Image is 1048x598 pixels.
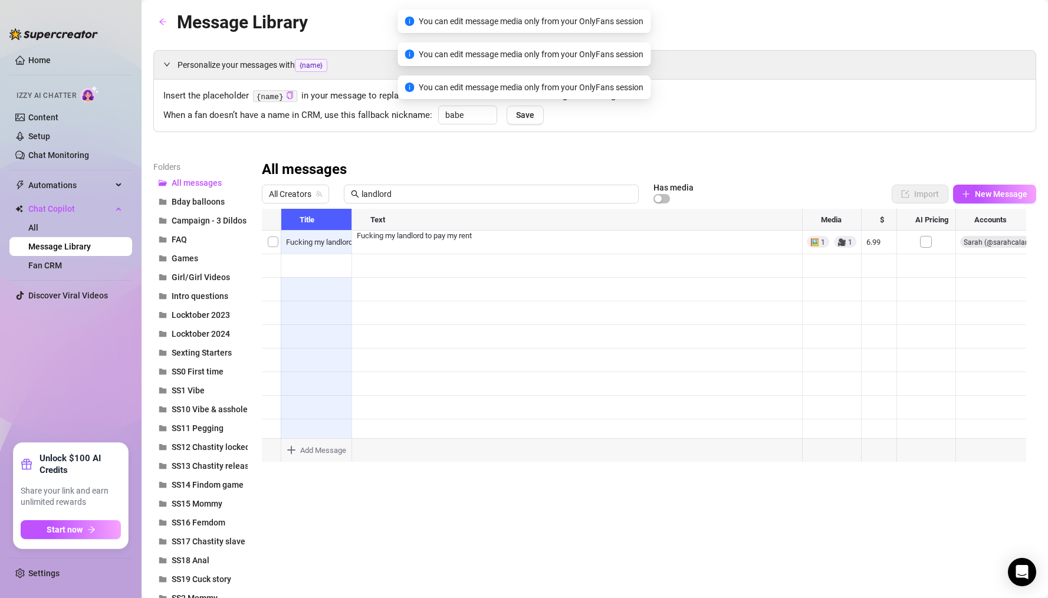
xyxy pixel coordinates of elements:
[159,216,167,225] span: folder
[419,48,643,61] span: You can edit message media only from your OnlyFans session
[178,58,1026,72] span: Personalize your messages with
[9,28,98,40] img: logo-BBDzfeDw.svg
[159,18,167,26] span: arrow-left
[269,185,322,203] span: All Creators
[21,485,121,508] span: Share your link and earn unlimited rewards
[172,518,225,527] span: SS16 Femdom
[253,90,297,103] code: {name}
[163,61,170,68] span: expanded
[153,570,248,589] button: SS19 Cuck story
[153,211,248,230] button: Campaign - 3 Dildos
[159,386,167,395] span: folder
[28,291,108,300] a: Discover Viral Videos
[172,216,247,225] span: Campaign - 3 Dildos
[172,405,248,414] span: SS10 Vibe & asshole
[15,205,23,213] img: Chat Copilot
[28,55,51,65] a: Home
[159,443,167,451] span: folder
[172,574,231,584] span: SS19 Cuck story
[21,520,121,539] button: Start nowarrow-right
[159,537,167,546] span: folder
[153,475,248,494] button: SS14 Findom game
[159,254,167,262] span: folder
[172,310,230,320] span: Locktober 2023
[163,109,432,123] span: When a fan doesn’t have a name in CRM, use this fallback nickname:
[172,272,230,282] span: Girl/Girl Videos
[28,569,60,578] a: Settings
[28,261,62,270] a: Fan CRM
[172,386,205,395] span: SS1 Vibe
[159,330,167,338] span: folder
[286,91,294,100] button: Click to Copy
[507,106,544,124] button: Save
[153,230,248,249] button: FAQ
[159,481,167,489] span: folder
[172,254,198,263] span: Games
[159,405,167,413] span: folder
[159,198,167,206] span: folder
[153,173,248,192] button: All messages
[892,185,948,203] button: Import
[159,462,167,470] span: folder
[172,348,232,357] span: Sexting Starters
[159,556,167,564] span: folder
[154,51,1036,79] div: Personalize your messages with{name}
[21,458,32,470] span: gift
[159,367,167,376] span: folder
[163,89,1026,103] span: Insert the placeholder in your message to replace it with the fan’s first name when sending the m...
[153,494,248,513] button: SS15 Mommy
[351,190,359,198] span: search
[153,268,248,287] button: Girl/Girl Videos
[419,81,643,94] span: You can edit message media only from your OnlyFans session
[153,305,248,324] button: Locktober 2023
[316,190,323,198] span: team
[172,291,228,301] span: Intro questions
[172,480,244,489] span: SS14 Findom game
[153,381,248,400] button: SS1 Vibe
[516,110,534,120] span: Save
[28,176,112,195] span: Automations
[172,178,222,188] span: All messages
[159,311,167,319] span: folder
[1008,558,1036,586] div: Open Intercom Messenger
[153,249,248,268] button: Games
[286,91,294,99] span: copy
[953,185,1036,203] button: New Message
[172,329,230,339] span: Locktober 2024
[159,292,167,300] span: folder
[15,180,25,190] span: thunderbolt
[153,324,248,343] button: Locktober 2024
[172,197,225,206] span: Bday balloons
[153,532,248,551] button: SS17 Chastity slave
[153,343,248,362] button: Sexting Starters
[153,456,248,475] button: SS13 Chastity release
[28,132,50,141] a: Setup
[153,160,248,173] article: Folders
[962,190,970,198] span: plus
[975,189,1027,199] span: New Message
[47,525,83,534] span: Start now
[28,223,38,232] a: All
[262,160,347,179] h3: All messages
[153,362,248,381] button: SS0 First time
[87,525,96,534] span: arrow-right
[653,184,694,191] article: Has media
[177,8,308,36] article: Message Library
[153,419,248,438] button: SS11 Pegging
[159,424,167,432] span: folder
[153,192,248,211] button: Bday balloons
[159,518,167,527] span: folder
[159,349,167,357] span: folder
[28,113,58,122] a: Content
[153,287,248,305] button: Intro questions
[159,500,167,508] span: folder
[362,188,632,201] input: Search messages
[172,423,224,433] span: SS11 Pegging
[172,556,209,565] span: SS18 Anal
[153,400,248,419] button: SS10 Vibe & asshole
[419,15,643,28] span: You can edit message media only from your OnlyFans session
[40,452,121,476] strong: Unlock $100 AI Credits
[81,86,99,103] img: AI Chatter
[295,59,327,72] span: {name}
[405,50,414,59] span: info-circle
